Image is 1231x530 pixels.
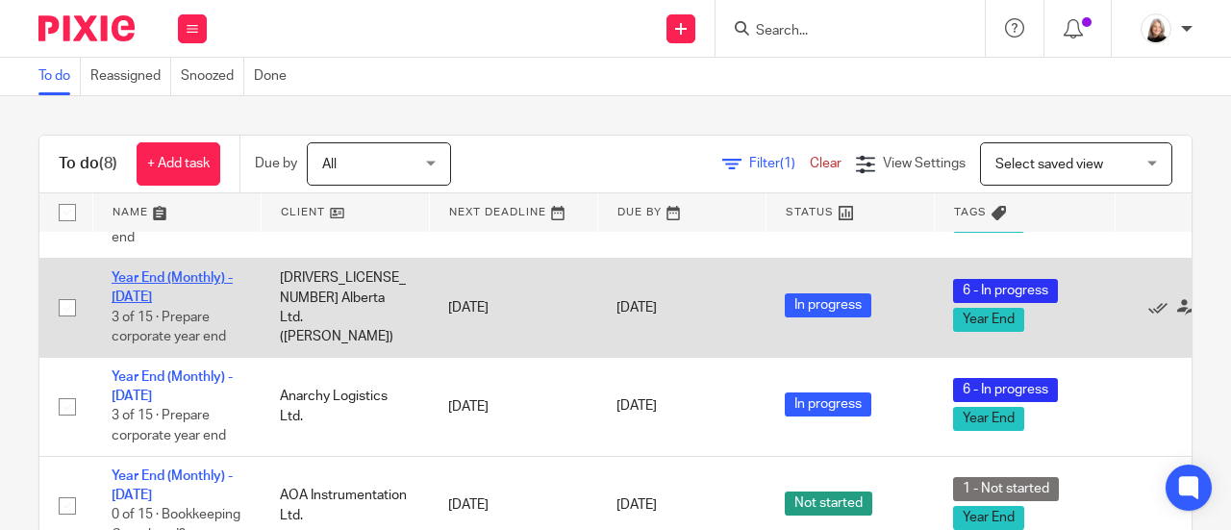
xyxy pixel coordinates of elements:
[255,154,297,173] p: Due by
[953,506,1024,530] span: Year End
[785,392,871,416] span: In progress
[785,293,871,317] span: In progress
[616,301,657,315] span: [DATE]
[99,156,117,171] span: (8)
[995,158,1103,171] span: Select saved view
[780,157,795,170] span: (1)
[112,311,226,344] span: 3 of 15 · Prepare corporate year end
[749,157,810,170] span: Filter
[261,357,429,456] td: Anarchy Logistics Ltd.
[429,357,597,456] td: [DATE]
[181,58,244,95] a: Snoozed
[112,271,233,304] a: Year End (Monthly) - [DATE]
[1148,298,1177,317] a: Mark as done
[953,308,1024,332] span: Year End
[616,498,657,512] span: [DATE]
[953,378,1058,402] span: 6 - In progress
[754,23,927,40] input: Search
[254,58,296,95] a: Done
[112,212,234,245] span: 9 of 20 · Review year end
[59,154,117,174] h1: To do
[90,58,171,95] a: Reassigned
[785,492,872,516] span: Not started
[112,469,233,502] a: Year End (Monthly) - [DATE]
[953,477,1059,501] span: 1 - Not started
[953,279,1058,303] span: 6 - In progress
[112,370,233,403] a: Year End (Monthly) - [DATE]
[616,400,657,414] span: [DATE]
[810,157,842,170] a: Clear
[112,410,226,443] span: 3 of 15 · Prepare corporate year end
[953,407,1024,431] span: Year End
[429,259,597,358] td: [DATE]
[883,157,966,170] span: View Settings
[261,259,429,358] td: [DRIVERS_LICENSE_NUMBER] Alberta Ltd. ([PERSON_NAME])
[954,207,987,217] span: Tags
[1141,13,1171,44] img: Screenshot%202023-11-02%20134555.png
[38,58,81,95] a: To do
[322,158,337,171] span: All
[38,15,135,41] img: Pixie
[137,142,220,186] a: + Add task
